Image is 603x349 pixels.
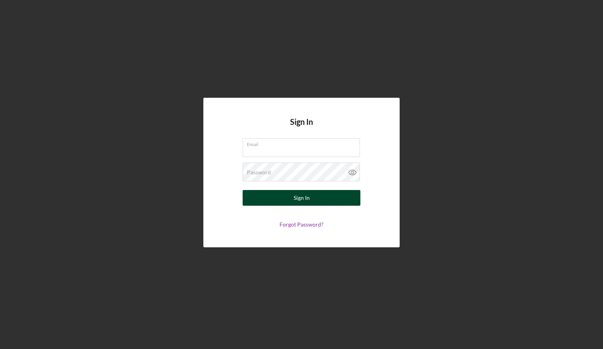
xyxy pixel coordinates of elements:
label: Password [247,169,271,175]
h4: Sign In [290,117,313,138]
a: Forgot Password? [280,221,323,228]
button: Sign In [243,190,360,206]
div: Sign In [294,190,310,206]
label: Email [247,139,360,147]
